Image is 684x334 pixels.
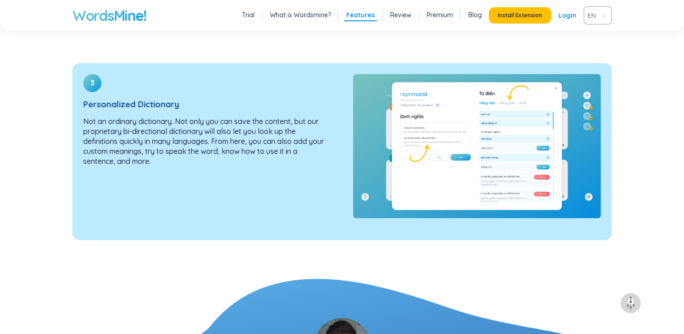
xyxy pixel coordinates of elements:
[498,12,542,19] span: Install Extension
[83,116,331,166] p: Not an ordinary dictionary. Not only you can save the content, but our proprietary bi-directional...
[353,74,601,218] img: Personalized Dictionary
[83,99,331,109] h3: Personalized Dictionary
[270,10,331,19] a: What is Wordsmine?
[588,9,604,22] span: VIE
[558,7,576,24] a: Login
[427,10,453,19] a: Premium
[489,7,551,24] button: Install Extension
[72,6,146,24] a: WordsMine!
[468,10,482,19] a: Blog
[390,10,411,19] a: Review
[83,74,101,92] div: 3
[242,10,255,19] a: Trial
[623,296,638,310] img: to top
[346,10,375,19] a: Features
